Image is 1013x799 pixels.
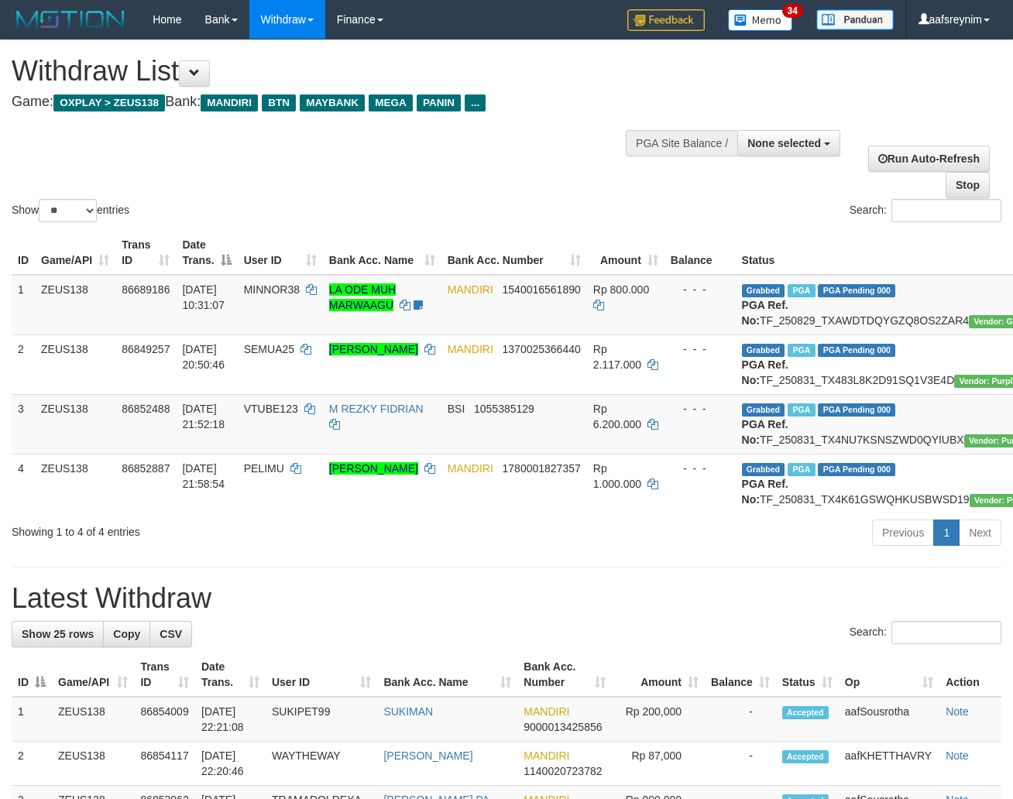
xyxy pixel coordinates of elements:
b: PGA Ref. No: [742,418,788,446]
button: None selected [737,130,840,156]
span: Accepted [782,706,829,719]
th: Date Trans.: activate to sort column descending [176,231,237,275]
span: MANDIRI [448,462,493,475]
a: [PERSON_NAME] [383,749,472,762]
span: 86852887 [122,462,170,475]
span: PELIMU [244,462,284,475]
span: MANDIRI [524,705,569,718]
th: Bank Acc. Name: activate to sort column ascending [323,231,441,275]
a: SUKIMAN [383,705,433,718]
th: Balance [664,231,736,275]
a: Previous [872,520,934,546]
th: Trans ID: activate to sort column ascending [134,653,195,697]
span: MANDIRI [448,283,493,296]
th: Status: activate to sort column ascending [776,653,839,697]
div: - - - [671,401,730,417]
label: Search: [850,199,1001,222]
span: None selected [747,137,821,149]
span: MANDIRI [448,343,493,355]
a: Show 25 rows [12,621,104,647]
td: 2 [12,334,35,394]
div: Showing 1 to 4 of 4 entries [12,518,410,540]
img: Button%20Memo.svg [728,9,793,31]
a: Copy [103,621,150,647]
span: Marked by aafkaynarin [788,284,815,297]
td: 3 [12,394,35,454]
span: Accepted [782,750,829,763]
span: SEMUA25 [244,343,294,355]
img: MOTION_logo.png [12,8,129,31]
th: ID [12,231,35,275]
td: SUKIPET99 [266,697,377,742]
th: User ID: activate to sort column ascending [238,231,323,275]
img: panduan.png [816,9,894,30]
th: Trans ID: activate to sort column ascending [115,231,176,275]
h4: Game: Bank: [12,94,660,110]
th: Op: activate to sort column ascending [839,653,939,697]
a: LA ODE MUH MARWAAGU [329,283,396,311]
td: Rp 200,000 [612,697,705,742]
div: - - - [671,461,730,476]
span: Rp 1.000.000 [593,462,641,490]
span: Copy 1540016561890 to clipboard [503,283,581,296]
span: MANDIRI [201,94,258,111]
th: Amount: activate to sort column ascending [587,231,664,275]
th: Bank Acc. Number: activate to sort column ascending [441,231,587,275]
h1: Latest Withdraw [12,583,1001,614]
th: Game/API: activate to sort column ascending [52,653,134,697]
th: Bank Acc. Number: activate to sort column ascending [517,653,612,697]
span: Marked by aafsolysreylen [788,463,815,476]
select: Showentries [39,199,97,222]
th: Bank Acc. Name: activate to sort column ascending [377,653,517,697]
span: PGA Pending [818,344,895,357]
span: MANDIRI [524,749,569,762]
span: Copy 1055385129 to clipboard [474,403,534,415]
span: BTN [262,94,296,111]
th: ID: activate to sort column descending [12,653,52,697]
td: ZEUS138 [52,697,134,742]
th: Balance: activate to sort column ascending [705,653,776,697]
td: 1 [12,697,52,742]
td: 2 [12,742,52,786]
td: - [705,742,776,786]
a: CSV [149,621,192,647]
span: BSI [448,403,465,415]
b: PGA Ref. No: [742,358,788,386]
label: Show entries [12,199,129,222]
span: [DATE] 20:50:46 [182,343,225,371]
span: Grabbed [742,403,785,417]
img: Feedback.jpg [627,9,705,31]
td: ZEUS138 [35,275,115,335]
div: - - - [671,341,730,357]
td: ZEUS138 [35,394,115,454]
a: Stop [946,172,990,198]
span: Grabbed [742,344,785,357]
td: aafKHETTHAVRY [839,742,939,786]
a: Note [946,705,969,718]
a: M REZKY FIDRIAN [329,403,424,415]
b: PGA Ref. No: [742,299,788,327]
td: 86854009 [134,697,195,742]
span: PGA Pending [818,284,895,297]
span: [DATE] 21:52:18 [182,403,225,430]
span: 34 [782,4,803,18]
input: Search: [891,621,1001,644]
span: Show 25 rows [22,628,94,640]
a: Run Auto-Refresh [868,146,990,172]
td: WAYTHEWAY [266,742,377,786]
input: Search: [891,199,1001,222]
span: Copy 1370025366440 to clipboard [503,343,581,355]
td: 1 [12,275,35,335]
span: PGA Pending [818,463,895,476]
h1: Withdraw List [12,56,660,87]
div: PGA Site Balance / [626,130,737,156]
th: Game/API: activate to sort column ascending [35,231,115,275]
span: MINNOR38 [244,283,300,296]
th: Date Trans.: activate to sort column ascending [195,653,266,697]
span: Copy 1780001827357 to clipboard [503,462,581,475]
span: Copy 1140020723782 to clipboard [524,765,602,777]
td: [DATE] 22:20:46 [195,742,266,786]
label: Search: [850,621,1001,644]
a: [PERSON_NAME] [329,343,418,355]
th: Action [939,653,1001,697]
